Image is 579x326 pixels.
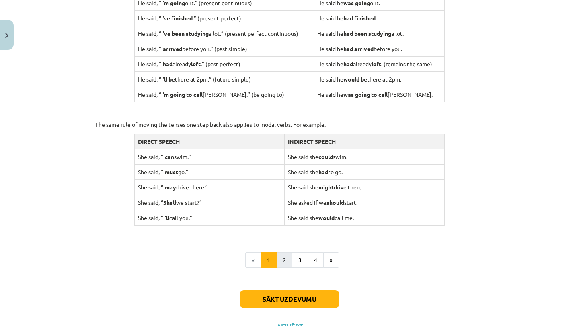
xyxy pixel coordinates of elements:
p: The same rule of moving the tenses one step back also applies to modal verbs. For example: [95,120,484,129]
strong: must [165,168,178,175]
td: He said, “I’ [PERSON_NAME].” (be going to) [134,87,314,102]
td: He said, “I before you.” (past simple) [134,41,314,56]
strong: left [191,60,201,67]
nav: Page navigation example [95,252,484,268]
td: She asked if we start. [284,195,445,210]
img: icon-close-lesson-0947bae3869378f0d4975bcd49f059093ad1ed9edebbc8119c70593378902aed.svg [5,33,8,38]
strong: arrived [163,45,182,52]
td: She said, “I drive there.” [134,179,284,195]
strong: had arrived [343,45,374,52]
strong: ll [166,214,169,221]
td: He said, “I’ a lot.” (present perfect continuous) [134,26,314,41]
strong: left [372,60,381,67]
strong: had finished [343,14,376,22]
td: He said he . [314,10,445,26]
button: 1 [261,252,277,268]
strong: should [326,199,344,206]
td: INDIRECT SPEECH [284,134,445,149]
strong: Shall [163,199,176,206]
strong: m going to call [164,91,203,98]
strong: ll be [164,75,175,83]
strong: had [163,60,172,67]
td: He said he [PERSON_NAME]. [314,87,445,102]
td: She said she swim. [284,149,445,164]
button: 4 [308,252,324,268]
td: He said he there at 2pm. [314,71,445,87]
button: 2 [276,252,292,268]
strong: might [318,183,334,191]
strong: was going to call [343,91,388,98]
td: He said he already . (remains the same) [314,56,445,71]
strong: may [165,183,176,191]
td: She said, “I’ call you.” [134,210,284,225]
button: » [323,252,339,268]
strong: could [318,153,333,160]
strong: had [318,168,328,175]
strong: e finished [167,14,193,22]
td: DIRECT SPEECH [134,134,284,149]
td: He said, “I already .” (past perfect) [134,56,314,71]
button: 3 [292,252,308,268]
strong: can [165,153,174,160]
td: She said, “I go.” [134,164,284,179]
td: He said, “I’ there at 2pm.” (future simple) [134,71,314,87]
strong: had [343,60,353,67]
td: She said she drive there. [284,179,445,195]
td: He said he a lot. [314,26,445,41]
strong: had been studying [343,30,391,37]
strong: ve been studying [164,30,209,37]
td: She said she to go. [284,164,445,179]
td: She said, “I swim.” [134,149,284,164]
td: He said he before you. [314,41,445,56]
strong: would be [343,75,367,83]
td: She said, “ we start?” [134,195,284,210]
td: She said she call me. [284,210,445,225]
td: He said, “I’v .” (present perfect) [134,10,314,26]
button: Sākt uzdevumu [240,290,339,308]
strong: would [318,214,335,221]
